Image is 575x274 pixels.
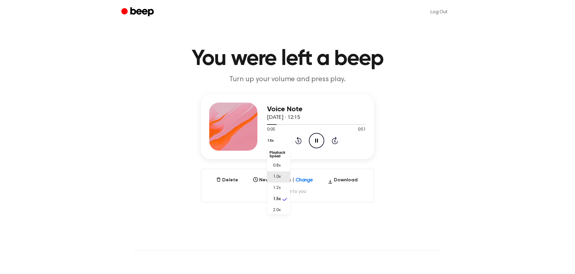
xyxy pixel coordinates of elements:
span: 0.8x [273,163,281,169]
span: 0:05 [267,127,275,133]
button: Delete [214,177,241,184]
span: [DATE] · 12:15 [267,115,300,120]
span: 1.5x [273,196,281,202]
button: Download [325,177,360,186]
a: Beep [121,6,155,18]
h3: Voice Note [267,105,366,113]
span: 1.2x [273,185,281,191]
h1: You were left a beep [133,48,442,70]
span: Only visible to you [209,189,366,195]
button: 1.5x [267,136,276,146]
a: Log Out [424,5,454,19]
span: 1.0x [273,174,281,180]
span: 0:51 [358,127,366,133]
ul: 1.5x [267,147,290,214]
span: 2.0x [273,207,281,214]
p: Turn up your volume and press play. [172,75,403,85]
li: Playback Speed [267,148,290,160]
